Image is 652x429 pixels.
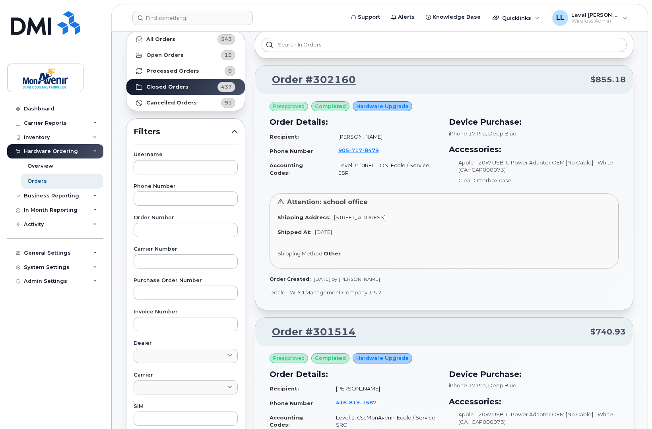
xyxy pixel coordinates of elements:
a: 4168191587 [336,399,386,406]
strong: Recipient: [270,385,299,392]
span: Preapproved [273,103,305,110]
a: Open Orders15 [126,47,245,63]
input: Find something... [132,11,253,25]
span: 91 [225,99,232,106]
span: 717 [349,147,362,153]
strong: Closed Orders [146,84,188,90]
span: [DATE] [315,229,332,235]
span: 0 [228,67,232,75]
a: Order #302160 [262,73,356,87]
span: Support [358,13,380,21]
label: Order Number [134,215,238,220]
h3: Device Purchase: [449,116,619,128]
div: Laval Lai Yoon Hin [547,10,633,26]
span: Knowledge Base [433,13,481,21]
label: SIM [134,404,238,409]
td: [PERSON_NAME] [329,382,439,396]
span: , Deep Blue [486,382,516,388]
strong: Recipient: [270,133,299,140]
span: Quicklinks [502,15,531,21]
span: 905 [338,147,379,153]
td: [PERSON_NAME] [331,130,439,144]
a: Cancelled Orders91 [126,95,245,111]
h3: Accessories: [449,143,619,155]
strong: Phone Number [270,148,313,154]
span: completed [315,102,346,110]
strong: Processed Orders [146,68,199,74]
a: Support [345,9,386,25]
strong: Shipped At: [277,229,312,235]
span: Filters [134,126,231,137]
a: Processed Orders0 [126,63,245,79]
span: Attention: school office [287,198,368,206]
span: , Deep Blue [486,130,516,137]
label: Phone Number [134,184,238,189]
span: 15 [225,51,232,59]
li: Apple - 20W USB-C Power Adapter OEM [No Cable] - White (CAHCAP000073) [449,411,619,425]
strong: Open Orders [146,52,184,58]
label: Carrier Number [134,247,238,252]
span: 8479 [362,147,379,153]
label: Invoice Number [134,309,238,315]
p: Dealer: WPCI Management Company 1 & 2 [270,289,619,296]
span: Wireless Admin [571,18,619,24]
span: $740.93 [590,326,626,338]
a: 9057178479 [338,147,388,153]
span: Preapproved [273,355,305,362]
div: Quicklinks [487,10,545,26]
span: Shipping Method: [277,250,324,257]
span: $855.18 [590,74,626,85]
h3: Accessories: [449,396,619,408]
label: Dealer [134,341,238,346]
span: 437 [221,83,232,91]
a: Alerts [386,9,420,25]
li: Clear Otterbox case [449,177,619,184]
td: Level 1: DIRECTION, Ecole / Service: ESR [331,158,439,180]
li: Apple - 20W USB-C Power Adapter OEM [No Cable] - White (CAHCAP000073) [449,159,619,174]
a: All Orders543 [126,31,245,47]
strong: Accounting Codes: [270,414,303,428]
span: LL [556,13,564,23]
span: completed [315,354,346,362]
strong: Other [324,250,341,257]
span: 1587 [360,399,376,406]
span: Hardware Upgrade [356,102,409,110]
label: Username [134,152,238,157]
label: Purchase Order Number [134,278,238,283]
span: 543 [221,35,232,43]
strong: Phone Number [270,400,313,406]
span: Laval [PERSON_NAME] [571,12,619,18]
strong: Shipping Address: [277,214,331,220]
span: iPhone 17 Pro [449,382,486,388]
strong: All Orders [146,36,175,43]
label: Carrier [134,373,238,378]
a: Knowledge Base [420,9,486,25]
h3: Order Details: [270,116,439,128]
a: Order #301514 [262,325,356,339]
h3: Order Details: [270,368,439,380]
strong: Accounting Codes: [270,162,303,176]
strong: Cancelled Orders [146,100,197,106]
span: iPhone 17 Pro [449,130,486,137]
span: Hardware Upgrade [356,354,409,362]
span: Alerts [398,13,415,21]
input: Search in orders [262,38,627,52]
h3: Device Purchase: [449,368,619,380]
span: 819 [347,399,360,406]
span: 416 [336,399,376,406]
span: [DATE] by [PERSON_NAME] [314,276,380,282]
strong: Order Created: [270,276,310,282]
span: [STREET_ADDRESS] [334,214,386,220]
a: Closed Orders437 [126,79,245,95]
